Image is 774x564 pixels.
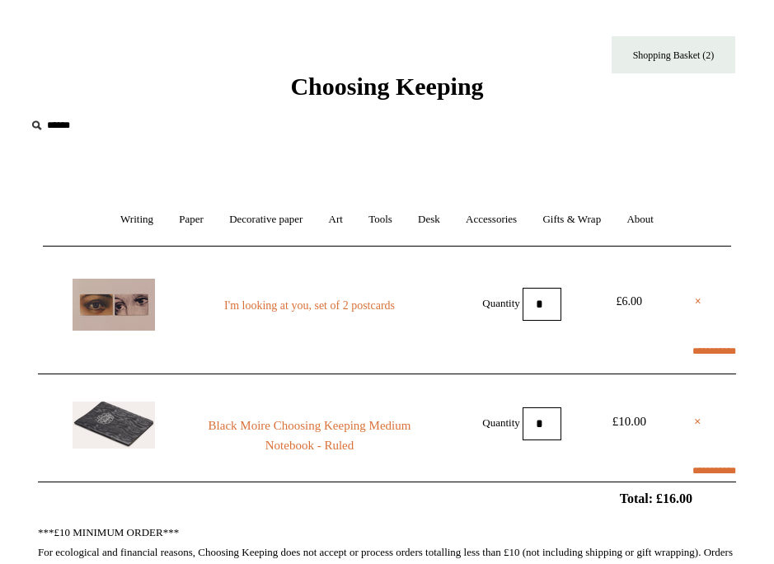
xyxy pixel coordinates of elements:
a: Choosing Keeping [290,86,483,97]
div: £10.00 [592,411,666,431]
a: About [615,198,665,242]
a: I'm looking at you, set of 2 postcards [183,296,436,316]
label: Quantity [482,296,520,308]
a: Decorative paper [218,198,314,242]
a: Paper [167,198,215,242]
a: × [694,411,701,431]
a: Art [317,198,354,242]
img: Black Moire Choosing Keeping Medium Notebook - Ruled [73,402,155,449]
div: £6.00 [592,292,666,312]
a: Desk [406,198,452,242]
a: Gifts & Wrap [531,198,612,242]
span: Choosing Keeping [290,73,483,100]
a: Writing [109,198,165,242]
a: Black Moire Choosing Keeping Medium Notebook - Ruled [183,416,436,455]
a: Tools [357,198,404,242]
img: I'm looking at you, set of 2 postcards [73,279,155,331]
a: Accessories [454,198,528,242]
a: Shopping Basket (2) [612,36,735,73]
a: × [695,292,701,312]
label: Quantity [482,416,520,428]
